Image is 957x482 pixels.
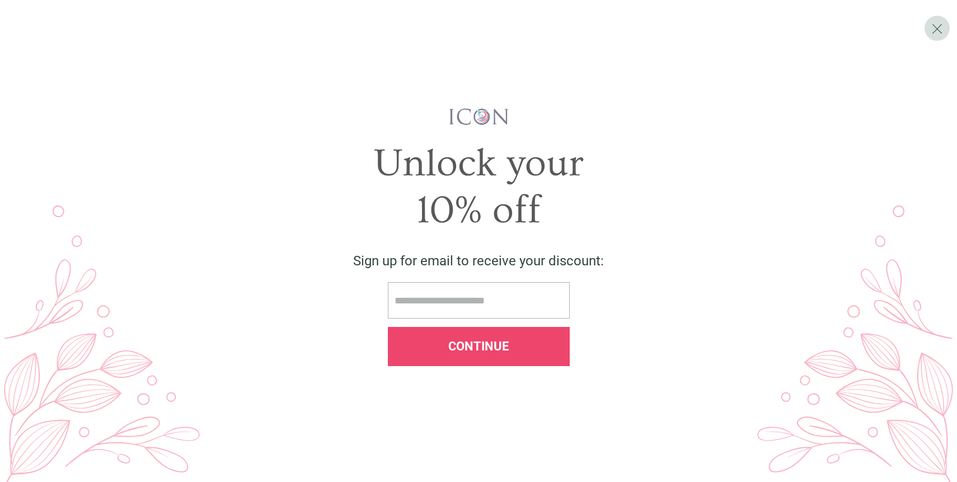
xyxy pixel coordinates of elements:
[447,107,510,127] img: iconwallstickersl_1754656298800.png
[448,339,509,353] span: Continue
[353,253,604,269] span: Sign up for email to receive your discount:
[416,189,541,232] span: 10% off
[931,20,943,37] span: X
[374,142,584,185] span: Unlock your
